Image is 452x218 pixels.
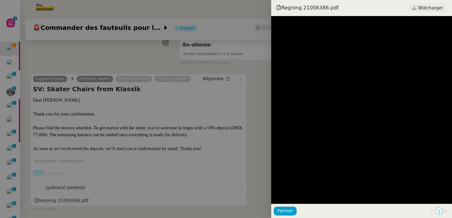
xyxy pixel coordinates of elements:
[408,3,447,12] a: Télécharger
[276,4,339,11] span: Regning 21056386.pdf
[443,208,449,215] button: Page suivante
[436,208,442,214] a: 1
[428,208,435,215] button: Page précédente
[435,208,443,215] li: 1
[277,207,293,215] span: Fermer
[274,207,297,215] button: Fermer
[418,4,443,12] span: Télécharger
